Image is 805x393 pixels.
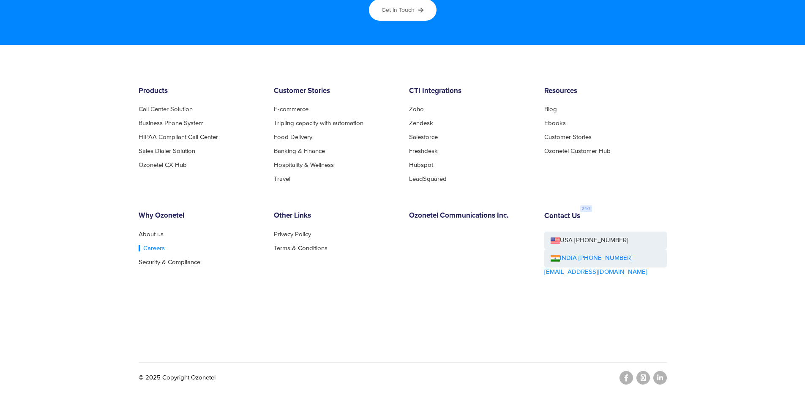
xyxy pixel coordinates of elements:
a: [EMAIL_ADDRESS][DOMAIN_NAME] [544,267,647,277]
a: Customer Stories [544,134,592,140]
a: Freshdesk [409,148,438,154]
img: ind-flag.png [551,255,560,262]
a: LeadSquared [409,176,447,182]
a: INDIA [PHONE_NUMBER] [551,254,633,263]
a: Ebooks [544,120,566,126]
a: Security & Compliance [139,259,200,265]
a: Careers [139,245,165,251]
a: Ozonetel CX Hub [139,162,187,168]
a: Food Delivery [274,134,312,140]
a: Zoho [409,106,424,112]
a: Hubspot [409,162,433,168]
a: Call Center Solution [139,106,193,112]
h6: Ozonetel Communications Inc. [409,212,532,220]
h6: CTI Integrations [409,87,532,96]
h6: Other Links [274,212,396,220]
a: USA [PHONE_NUMBER] [544,232,667,250]
a: Privacy Policy [274,231,311,237]
a: About us [139,231,164,237]
a: Banking & Finance [274,148,325,154]
h6: Products [139,87,261,96]
a: HIPAA Compliant Call Center [139,134,218,140]
a: Blog [544,106,557,112]
a: E-commerce [274,106,308,112]
h6: Contact Us [544,212,580,221]
a: Ozonetel Customer Hub [544,148,611,154]
a: Zendesk [409,120,433,126]
h6: Resources [544,87,667,96]
h6: Why Ozonetel [139,212,261,220]
a: Sales Dialer Solution [139,148,195,154]
img: us-flag.png [551,237,560,244]
h6: Customer Stories [274,87,396,96]
a: Business Phone System [139,120,204,126]
a: Salesforce [409,134,438,140]
a: Terms & Conditions [274,245,327,251]
span: Get in touch [382,6,415,14]
a: Tripling capacity with automation [274,120,363,126]
a: Travel [274,176,290,182]
a: Hospitality & Wellness [274,162,334,168]
p: © 2025 Copyright Ozonetel [139,373,216,383]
